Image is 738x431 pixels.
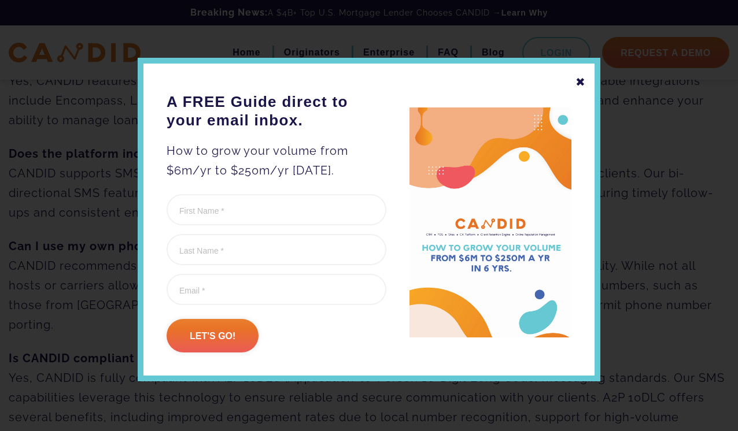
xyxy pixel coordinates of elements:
[409,107,571,338] img: A FREE Guide direct to your email inbox.
[167,274,386,305] input: Email *
[167,234,386,265] input: Last Name *
[167,319,259,352] input: Let's go!
[575,72,586,92] div: ✖
[167,92,386,129] h3: A FREE Guide direct to your email inbox.
[167,141,386,180] p: How to grow your volume from $6m/yr to $250m/yr [DATE].
[167,194,386,225] input: First Name *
